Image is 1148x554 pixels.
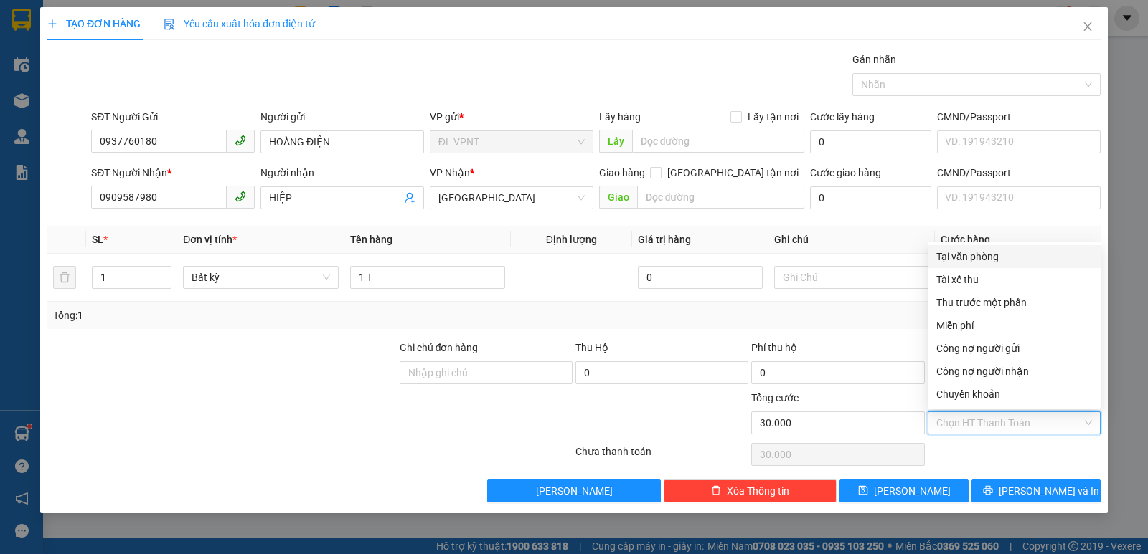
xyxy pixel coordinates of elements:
[742,109,804,125] span: Lấy tận nơi
[810,111,875,123] label: Cước lấy hàng
[235,191,246,202] span: phone
[936,317,1092,333] div: Miễn phí
[438,131,585,153] span: ĐL VPNT
[751,392,799,403] span: Tổng cước
[936,249,1092,264] div: Tại văn phòng
[164,18,315,29] span: Yêu cầu xuất hóa đơn điện tử
[936,386,1092,402] div: Chuyển khoản
[350,266,505,289] input: VD: Bàn, Ghế
[599,111,641,123] span: Lấy hàng
[810,167,881,178] label: Cước giao hàng
[404,192,415,204] span: user-add
[839,479,969,502] button: save[PERSON_NAME]
[53,307,444,323] div: Tổng: 1
[430,109,593,125] div: VP gửi
[575,342,608,353] span: Thu Hộ
[727,483,789,499] span: Xóa Thông tin
[928,360,1101,383] div: Cước gửi hàng sẽ được ghi vào công nợ của người nhận
[971,479,1101,502] button: printer[PERSON_NAME] và In
[487,479,660,502] button: [PERSON_NAME]
[638,266,763,289] input: 0
[937,165,1101,181] div: CMND/Passport
[47,18,141,29] span: TẠO ĐƠN HÀNG
[400,361,573,384] input: Ghi chú đơn hàng
[852,54,896,65] label: Gán nhãn
[936,363,1092,379] div: Công nợ người nhận
[536,483,613,499] span: [PERSON_NAME]
[768,226,935,254] th: Ghi chú
[810,186,931,209] input: Cước giao hàng
[599,130,632,153] span: Lấy
[1082,21,1093,32] span: close
[260,109,424,125] div: Người gửi
[235,135,246,146] span: phone
[47,19,57,29] span: plus
[430,167,470,178] span: VP Nhận
[941,234,990,245] span: Cước hàng
[599,186,637,209] span: Giao
[121,68,197,86] li: (c) 2017
[546,234,597,245] span: Định lượng
[874,483,951,499] span: [PERSON_NAME]
[810,130,931,153] input: Cước lấy hàng
[599,167,645,178] span: Giao hàng
[983,485,993,497] span: printer
[91,109,255,125] div: SĐT Người Gửi
[92,234,103,245] span: SL
[18,18,90,90] img: logo.jpg
[858,485,868,497] span: save
[18,92,75,185] b: Phúc An Express
[88,21,142,88] b: Gửi khách hàng
[638,234,691,245] span: Giá trị hàng
[438,187,585,209] span: ĐL Quận 5
[260,165,424,181] div: Người nhận
[711,485,721,497] span: delete
[350,234,392,245] span: Tên hàng
[632,130,805,153] input: Dọc đường
[936,295,1092,310] div: Thu trước một phần
[121,54,197,66] b: [DOMAIN_NAME]
[53,266,76,289] button: delete
[936,340,1092,356] div: Công nợ người gửi
[183,234,237,245] span: Đơn vị tính
[937,109,1101,125] div: CMND/Passport
[156,18,190,52] img: logo.jpg
[1068,7,1108,47] button: Close
[192,267,329,288] span: Bất kỳ
[400,342,479,353] label: Ghi chú đơn hàng
[91,165,255,181] div: SĐT Người Nhận
[662,165,804,181] span: [GEOGRAPHIC_DATA] tận nơi
[928,337,1101,360] div: Cước gửi hàng sẽ được ghi vào công nợ của người gửi
[999,483,1099,499] span: [PERSON_NAME] và In
[936,272,1092,287] div: Tài xế thu
[637,186,805,209] input: Dọc đường
[664,479,837,502] button: deleteXóa Thông tin
[774,266,929,289] input: Ghi Chú
[751,340,924,361] div: Phí thu hộ
[164,19,175,30] img: icon
[574,444,750,469] div: Chưa thanh toán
